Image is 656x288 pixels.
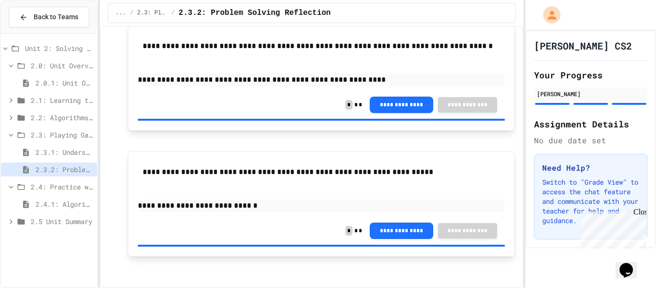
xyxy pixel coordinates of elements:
span: / [130,9,133,17]
span: 2.4: Practice with Algorithms [31,182,93,192]
div: [PERSON_NAME] [537,89,644,98]
span: 2.0.1: Unit Overview [36,78,93,88]
div: Chat with us now!Close [4,4,66,61]
span: 2.3: Playing Games [31,130,93,140]
h3: Need Help? [542,162,639,174]
iframe: chat widget [616,250,646,278]
span: 2.0: Unit Overview [31,61,93,71]
iframe: chat widget [576,208,646,249]
span: 2.3.2: Problem Solving Reflection [36,164,93,175]
span: Unit 2: Solving Problems in Computer Science [25,43,93,53]
p: Switch to "Grade View" to access the chat feature and communicate with your teacher for help and ... [542,177,639,225]
span: / [171,9,175,17]
span: 2.1: Learning to Solve Hard Problems [31,95,93,105]
span: 2.3.1: Understanding Games with Flowcharts [36,147,93,157]
span: 2.4.1: Algorithm Practice Exercises [36,199,93,209]
span: 2.3: Playing Games [137,9,168,17]
h2: Assignment Details [534,117,647,131]
span: Back to Teams [34,12,78,22]
div: My Account [533,4,563,26]
span: ... [116,9,126,17]
span: 2.3.2: Problem Solving Reflection [179,7,331,19]
h2: Your Progress [534,68,647,82]
span: 2.5 Unit Summary [31,216,93,226]
div: No due date set [534,135,647,146]
h1: [PERSON_NAME] CS2 [534,39,632,52]
span: 2.2: Algorithms - from Pseudocode to Flowcharts [31,113,93,123]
